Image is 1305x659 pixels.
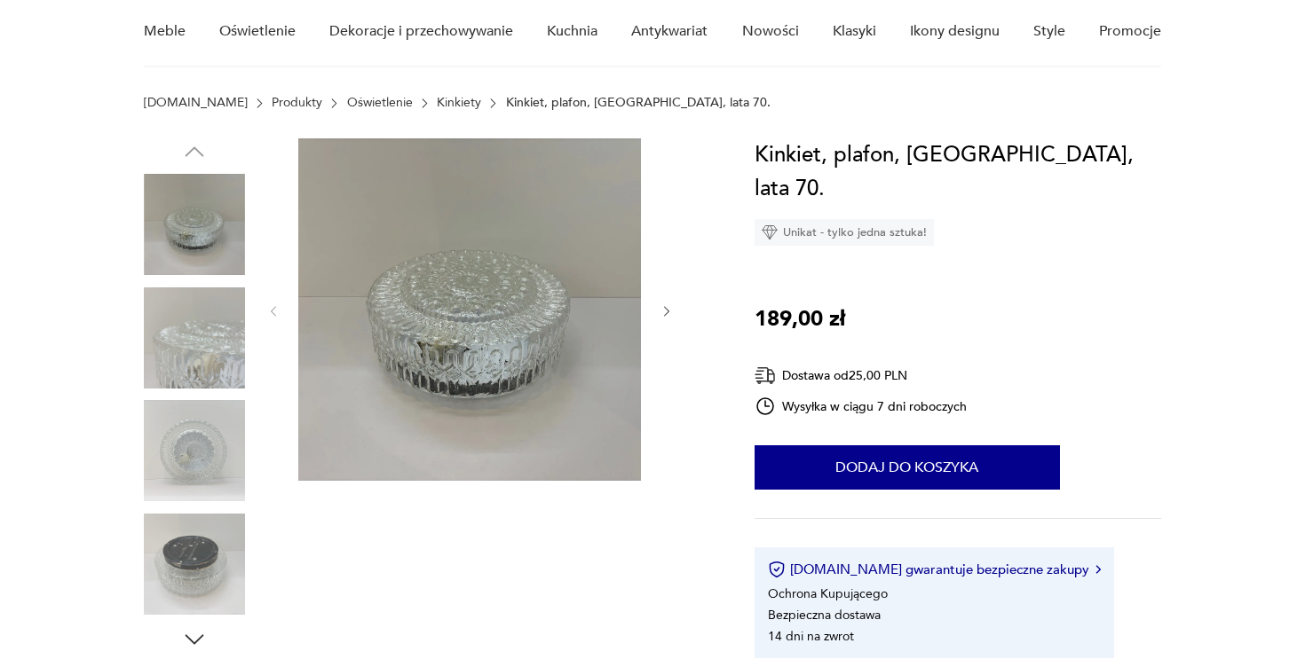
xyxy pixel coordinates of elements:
img: Ikona dostawy [755,365,776,387]
li: 14 dni na zwrot [768,628,854,645]
img: Ikona certyfikatu [768,561,786,578]
div: Dostawa od 25,00 PLN [755,365,968,387]
img: Ikona strzałki w prawo [1095,565,1101,574]
img: Zdjęcie produktu Kinkiet, plafon, Niemcy, lata 70. [144,174,245,275]
a: Oświetlenie [347,96,413,110]
a: [DOMAIN_NAME] [144,96,248,110]
p: 189,00 zł [755,302,845,336]
img: Zdjęcie produktu Kinkiet, plafon, Niemcy, lata 70. [144,400,245,501]
p: Kinkiet, plafon, [GEOGRAPHIC_DATA], lata 70. [506,96,771,110]
img: Ikona diamentu [762,224,778,240]
button: [DOMAIN_NAME] gwarantuje bezpieczne zakupy [768,561,1101,578]
li: Bezpieczna dostawa [768,607,881,624]
li: Ochrona Kupującego [768,585,888,602]
img: Zdjęcie produktu Kinkiet, plafon, Niemcy, lata 70. [298,138,641,481]
a: Produkty [272,96,322,110]
img: Zdjęcie produktu Kinkiet, plafon, Niemcy, lata 70. [144,514,245,615]
div: Wysyłka w ciągu 7 dni roboczych [755,396,968,417]
div: Unikat - tylko jedna sztuka! [755,219,934,246]
a: Kinkiety [437,96,481,110]
img: Zdjęcie produktu Kinkiet, plafon, Niemcy, lata 70. [144,287,245,388]
h1: Kinkiet, plafon, [GEOGRAPHIC_DATA], lata 70. [755,138,1162,206]
button: Dodaj do koszyka [755,445,1060,490]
